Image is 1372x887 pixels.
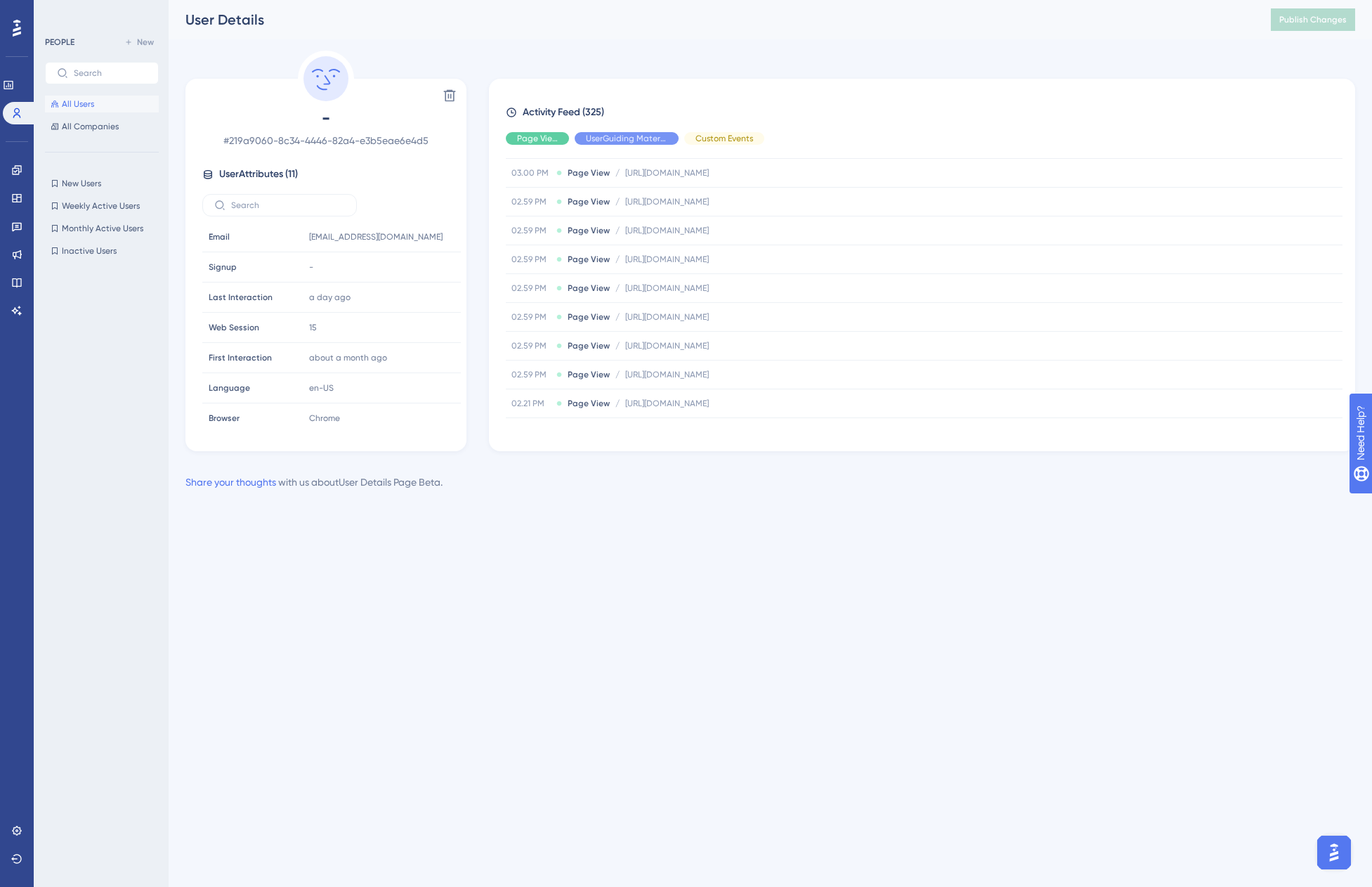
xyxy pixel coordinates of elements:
[625,398,709,409] span: [URL][DOMAIN_NAME]
[45,96,159,112] button: All Users
[511,398,551,409] span: 02.21 PM
[137,37,154,48] span: New
[62,121,119,132] span: All Companies
[511,369,551,380] span: 02.59 PM
[568,340,610,351] span: Page View
[511,283,551,294] span: 02.59 PM
[309,292,351,302] time: a day ago
[45,118,159,135] button: All Companies
[74,68,147,78] input: Search
[45,37,74,48] div: PEOPLE
[568,427,687,438] span: Resource Center Widget View
[185,10,1236,30] div: User Details
[568,196,610,207] span: Page View
[568,254,610,265] span: Page View
[45,198,159,214] button: Weekly Active Users
[45,220,159,237] button: Monthly Active Users
[625,196,709,207] span: [URL][DOMAIN_NAME]
[1271,8,1355,31] button: Publish Changes
[202,107,450,129] span: -
[615,196,620,207] span: /
[309,231,443,242] span: [EMAIL_ADDRESS][DOMAIN_NAME]
[523,104,604,121] span: Activity Feed (325)
[625,340,709,351] span: [URL][DOMAIN_NAME]
[568,167,610,179] span: Page View
[695,133,753,144] span: Custom Events
[202,132,450,149] span: # 219a9060-8c34-4446-82a4-e3b5eae6e4d5
[511,225,551,236] span: 02.59 PM
[45,175,159,192] button: New Users
[625,369,709,380] span: [URL][DOMAIN_NAME]
[209,413,240,424] span: Browser
[615,254,620,265] span: /
[615,311,620,323] span: /
[1279,14,1347,25] span: Publish Changes
[1313,831,1355,874] iframe: UserGuiding AI Assistant Launcher
[615,283,620,294] span: /
[511,311,551,323] span: 02.59 PM
[209,352,272,363] span: First Interaction
[568,225,610,236] span: Page View
[185,474,443,491] div: with us about User Details Page Beta .
[309,353,387,363] time: about a month ago
[209,261,237,273] span: Signup
[586,133,667,144] span: UserGuiding Material
[33,4,88,20] span: Need Help?
[511,427,551,438] span: 02.21 PM
[309,413,340,424] span: Chrome
[615,340,620,351] span: /
[511,340,551,351] span: 02.59 PM
[219,166,298,183] span: User Attributes ( 11 )
[511,254,551,265] span: 02.59 PM
[615,369,620,380] span: /
[511,196,551,207] span: 02.59 PM
[625,311,709,323] span: [URL][DOMAIN_NAME]
[568,398,610,409] span: Page View
[119,34,159,51] button: New
[615,167,620,179] span: /
[625,254,709,265] span: [URL][DOMAIN_NAME]
[625,225,709,236] span: [URL][DOMAIN_NAME]
[209,382,250,394] span: Language
[568,283,610,294] span: Page View
[62,223,143,234] span: Monthly Active Users
[568,311,610,323] span: Page View
[615,225,620,236] span: /
[209,231,230,242] span: Email
[309,322,317,333] span: 15
[231,200,345,210] input: Search
[568,369,610,380] span: Page View
[309,261,313,273] span: -
[62,98,94,110] span: All Users
[625,167,709,179] span: [URL][DOMAIN_NAME]
[511,167,551,179] span: 03.00 PM
[45,242,159,259] button: Inactive Users
[209,292,273,303] span: Last Interaction
[209,322,259,333] span: Web Session
[62,245,117,257] span: Inactive Users
[625,283,709,294] span: [URL][DOMAIN_NAME]
[309,382,334,394] span: en-US
[62,178,101,189] span: New Users
[517,133,558,144] span: Page View
[615,398,620,409] span: /
[62,200,140,212] span: Weekly Active Users
[185,477,276,488] a: Share your thoughts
